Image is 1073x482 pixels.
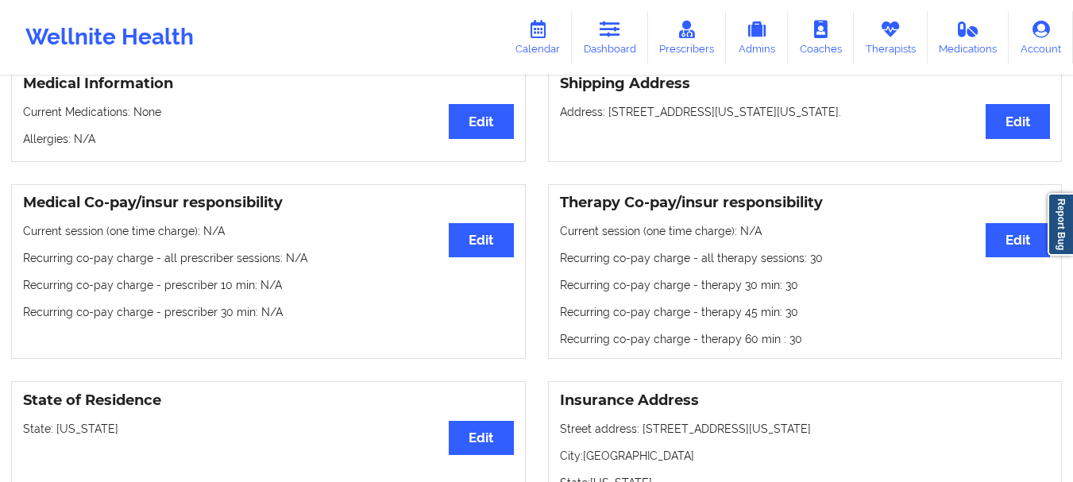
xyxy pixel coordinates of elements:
a: Admins [726,11,788,64]
button: Edit [449,104,513,138]
p: Current session (one time charge): N/A [560,223,1051,239]
p: Current Medications: None [23,104,514,120]
button: Edit [449,421,513,455]
a: Medications [928,11,1009,64]
a: Account [1009,11,1073,64]
p: Recurring co-pay charge - all therapy sessions : 30 [560,250,1051,266]
p: Recurring co-pay charge - all prescriber sessions : N/A [23,250,514,266]
h3: Therapy Co-pay/insur responsibility [560,194,1051,212]
a: Report Bug [1048,193,1073,256]
button: Edit [986,223,1050,257]
a: Coaches [788,11,854,64]
p: State: [US_STATE] [23,421,514,437]
p: City: [GEOGRAPHIC_DATA] [560,448,1051,464]
a: Therapists [854,11,928,64]
p: Allergies: N/A [23,131,514,147]
h3: Shipping Address [560,75,1051,93]
p: Current session (one time charge): N/A [23,223,514,239]
button: Edit [449,223,513,257]
p: Recurring co-pay charge - prescriber 30 min : N/A [23,304,514,320]
button: Edit [986,104,1050,138]
p: Recurring co-pay charge - therapy 60 min : 30 [560,331,1051,347]
p: Address: [STREET_ADDRESS][US_STATE][US_STATE]. [560,104,1051,120]
h3: Insurance Address [560,391,1051,410]
p: Street address: [STREET_ADDRESS][US_STATE] [560,421,1051,437]
p: Recurring co-pay charge - therapy 45 min : 30 [560,304,1051,320]
a: Prescribers [648,11,727,64]
h3: Medical Co-pay/insur responsibility [23,194,514,212]
a: Calendar [504,11,572,64]
p: Recurring co-pay charge - prescriber 10 min : N/A [23,277,514,293]
h3: Medical Information [23,75,514,93]
a: Dashboard [572,11,648,64]
p: Recurring co-pay charge - therapy 30 min : 30 [560,277,1051,293]
h3: State of Residence [23,391,514,410]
